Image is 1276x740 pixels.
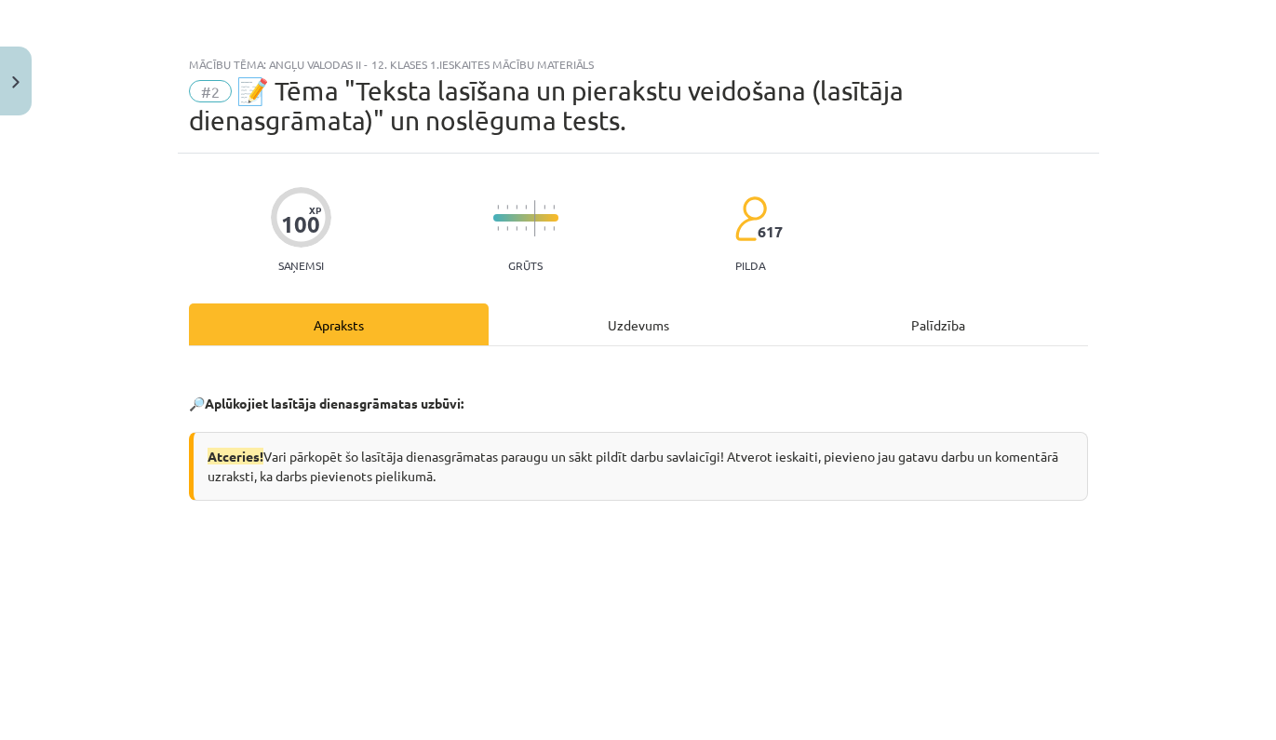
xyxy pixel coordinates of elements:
[544,205,545,209] img: icon-short-line-57e1e144782c952c97e751825c79c345078a6d821885a25fce030b3d8c18986b.svg
[525,226,527,231] img: icon-short-line-57e1e144782c952c97e751825c79c345078a6d821885a25fce030b3d8c18986b.svg
[205,395,463,411] strong: Aplūkojiet lasītāja dienasgrāmatas uzbūvi:
[189,80,232,102] span: #2
[208,448,263,464] span: Atceries!
[734,195,767,242] img: students-c634bb4e5e11cddfef0936a35e636f08e4e9abd3cc4e673bd6f9a4125e45ecb1.svg
[516,205,517,209] img: icon-short-line-57e1e144782c952c97e751825c79c345078a6d821885a25fce030b3d8c18986b.svg
[516,226,517,231] img: icon-short-line-57e1e144782c952c97e751825c79c345078a6d821885a25fce030b3d8c18986b.svg
[553,205,555,209] img: icon-short-line-57e1e144782c952c97e751825c79c345078a6d821885a25fce030b3d8c18986b.svg
[189,432,1088,501] div: Vari pārkopēt šo lasītāja dienasgrāmatas paraugu un sākt pildīt darbu savlaicīgi! Atverot ieskait...
[525,205,527,209] img: icon-short-line-57e1e144782c952c97e751825c79c345078a6d821885a25fce030b3d8c18986b.svg
[489,303,788,345] div: Uzdevums
[497,205,499,209] img: icon-short-line-57e1e144782c952c97e751825c79c345078a6d821885a25fce030b3d8c18986b.svg
[497,226,499,231] img: icon-short-line-57e1e144782c952c97e751825c79c345078a6d821885a25fce030b3d8c18986b.svg
[788,303,1088,345] div: Palīdzība
[758,223,783,240] span: 617
[281,211,320,237] div: 100
[12,76,20,88] img: icon-close-lesson-0947bae3869378f0d4975bcd49f059093ad1ed9edebbc8119c70593378902aed.svg
[544,226,545,231] img: icon-short-line-57e1e144782c952c97e751825c79c345078a6d821885a25fce030b3d8c18986b.svg
[189,303,489,345] div: Apraksts
[189,75,904,136] span: 📝 Tēma "Teksta lasīšana un pierakstu veidošana (lasītāja dienasgrāmata)" un noslēguma tests.
[189,58,1088,71] div: Mācību tēma: Angļu valodas ii - 12. klases 1.ieskaites mācību materiāls
[189,394,1088,413] p: 🔎
[553,226,555,231] img: icon-short-line-57e1e144782c952c97e751825c79c345078a6d821885a25fce030b3d8c18986b.svg
[271,259,331,272] p: Saņemsi
[309,205,321,215] span: XP
[534,200,536,236] img: icon-long-line-d9ea69661e0d244f92f715978eff75569469978d946b2353a9bb055b3ed8787d.svg
[735,259,765,272] p: pilda
[506,205,508,209] img: icon-short-line-57e1e144782c952c97e751825c79c345078a6d821885a25fce030b3d8c18986b.svg
[506,226,508,231] img: icon-short-line-57e1e144782c952c97e751825c79c345078a6d821885a25fce030b3d8c18986b.svg
[508,259,543,272] p: Grūts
